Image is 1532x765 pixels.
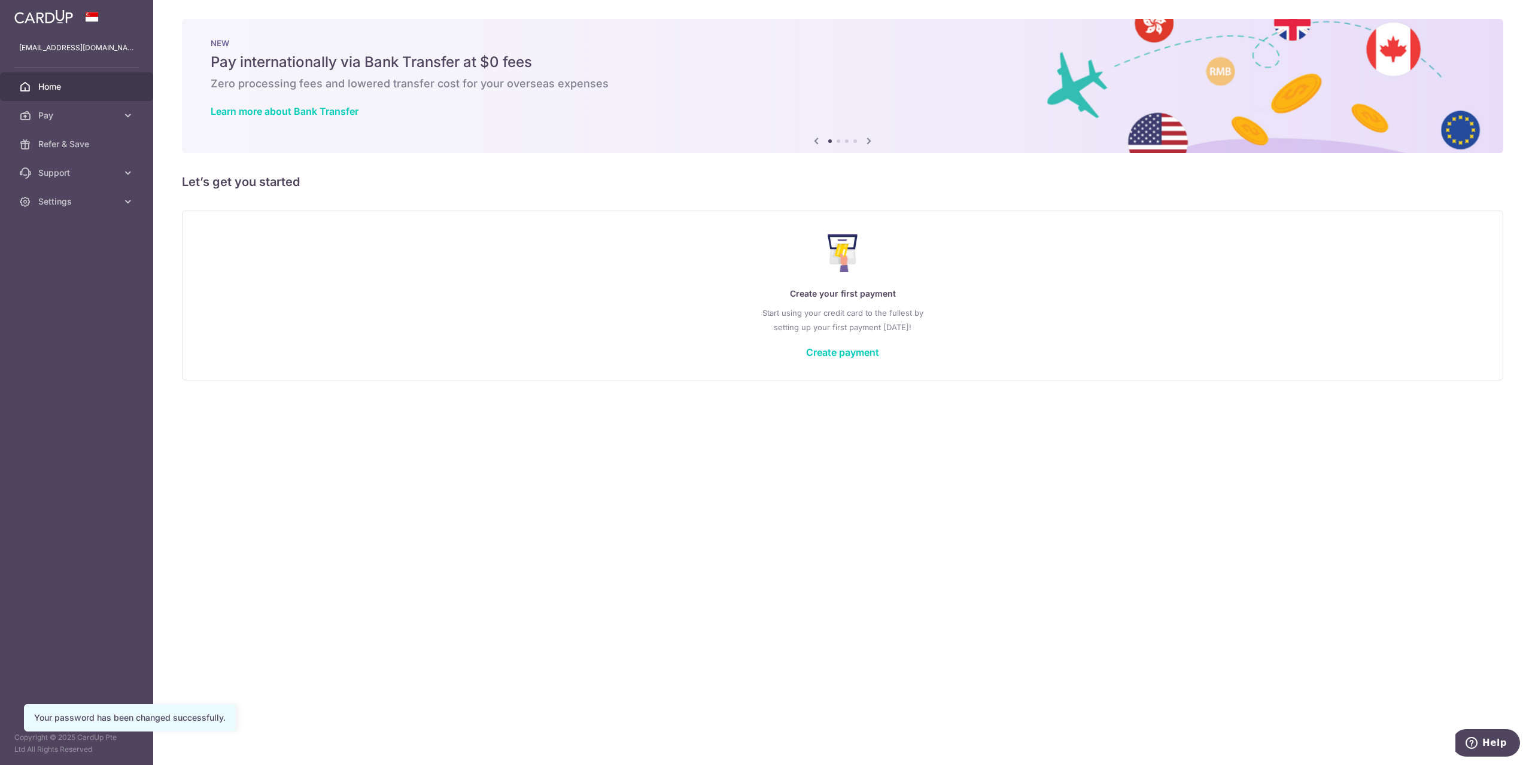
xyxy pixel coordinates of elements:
[211,77,1475,91] h6: Zero processing fees and lowered transfer cost for your overseas expenses
[14,10,73,24] img: CardUp
[206,306,1479,334] p: Start using your credit card to the fullest by setting up your first payment [DATE]!
[38,196,117,208] span: Settings
[38,138,117,150] span: Refer & Save
[182,172,1503,191] h5: Let’s get you started
[38,167,117,179] span: Support
[211,38,1475,48] p: NEW
[206,287,1479,301] p: Create your first payment
[806,346,879,358] a: Create payment
[182,19,1503,153] img: Bank transfer banner
[211,105,358,117] a: Learn more about Bank Transfer
[1455,729,1520,759] iframe: Opens a widget where you can find more information
[19,42,134,54] p: [EMAIL_ADDRESS][DOMAIN_NAME]
[38,109,117,121] span: Pay
[211,53,1475,72] h5: Pay internationally via Bank Transfer at $0 fees
[34,712,226,724] div: Your password has been changed successfully.
[828,234,858,272] img: Make Payment
[38,81,117,93] span: Home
